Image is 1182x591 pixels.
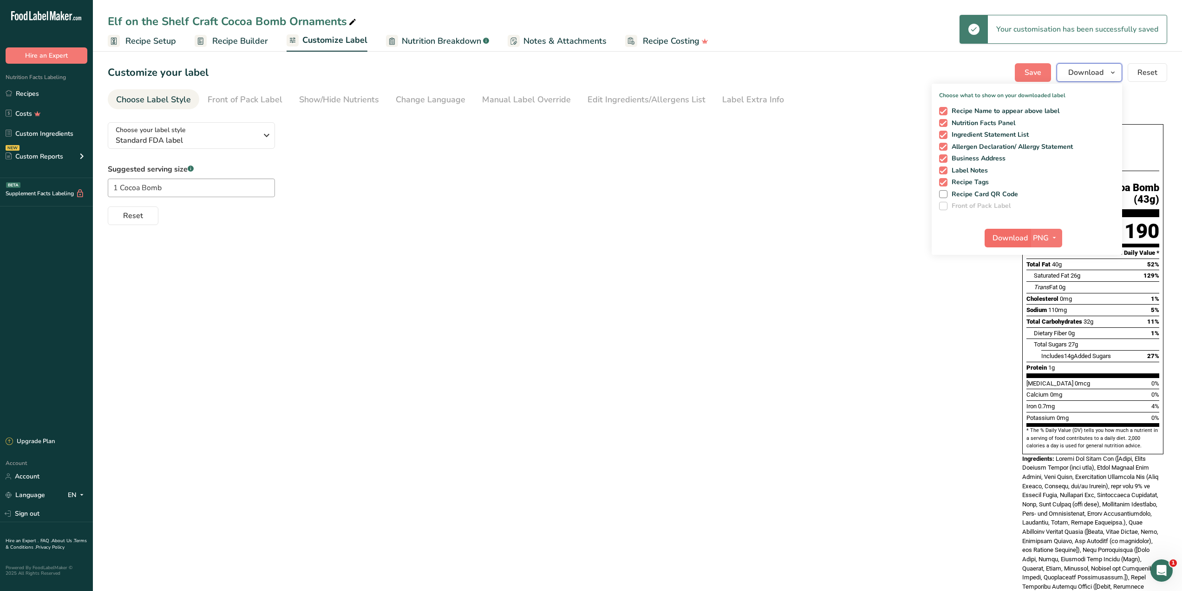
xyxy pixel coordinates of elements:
[588,93,705,106] div: Edit Ingredients/Allergens List
[116,93,191,106] div: Choose Label Style
[6,47,87,64] button: Hire an Expert
[1151,414,1159,421] span: 0%
[116,125,186,135] span: Choose your label style
[1022,455,1054,462] span: Ingredients:
[1060,295,1072,302] span: 0mg
[1075,380,1090,387] span: 0mcg
[68,490,87,501] div: EN
[1068,330,1075,337] span: 0g
[396,93,465,106] div: Change Language
[993,232,1028,244] span: Download
[1026,427,1159,450] section: * The % Daily Value (DV) tells you how much a nutrient in a serving of food contributes to a dail...
[108,206,158,225] button: Reset
[1057,63,1122,82] button: Download
[947,178,989,186] span: Recipe Tags
[116,135,257,146] span: Standard FDA label
[6,152,63,161] div: Custom Reports
[6,538,39,544] a: Hire an Expert .
[108,31,176,52] a: Recipe Setup
[722,93,784,106] div: Label Extra Info
[1143,272,1159,279] span: 129%
[1151,295,1159,302] span: 1%
[1034,330,1067,337] span: Dietary Fiber
[108,164,275,175] label: Suggested serving size
[1041,352,1111,359] span: Includes Added Sugars
[1026,391,1049,398] span: Calcium
[1015,63,1051,82] button: Save
[6,565,87,576] div: Powered By FoodLabelMaker © 2025 All Rights Reserved
[108,65,209,80] h1: Customize your label
[1151,391,1159,398] span: 0%
[1124,219,1159,244] div: 190
[1128,63,1167,82] button: Reset
[1034,284,1049,291] i: Trans
[1034,341,1067,348] span: Total Sugars
[1026,306,1047,313] span: Sodium
[625,31,708,52] a: Recipe Costing
[947,131,1029,139] span: Ingredient Statement List
[1026,380,1073,387] span: [MEDICAL_DATA]
[208,93,282,106] div: Front of Pack Label
[1026,318,1082,325] span: Total Carbohydrates
[108,122,275,149] button: Choose your label style Standard FDA label
[985,229,1030,247] button: Download
[1059,284,1065,291] span: 0g
[947,154,1006,163] span: Business Address
[1064,352,1074,359] span: 14g
[1050,391,1062,398] span: 0mg
[302,34,367,46] span: Customize Label
[947,202,1011,210] span: Front of Pack Label
[1026,364,1047,371] span: Protein
[108,13,358,30] div: Elf on the Shelf Craft Cocoa Bomb Ornaments
[1026,261,1051,268] span: Total Fat
[1084,318,1093,325] span: 32g
[988,15,1167,43] div: Your customisation has been successfully saved
[1052,261,1062,268] span: 40g
[1151,330,1159,337] span: 1%
[6,437,55,446] div: Upgrade Plan
[508,31,607,52] a: Notes & Attachments
[947,166,988,175] span: Label Notes
[386,31,489,52] a: Nutrition Breakdown
[643,35,699,47] span: Recipe Costing
[6,538,87,551] a: Terms & Conditions .
[1025,67,1041,78] span: Save
[1147,261,1159,268] span: 52%
[482,93,571,106] div: Manual Label Override
[1169,559,1177,567] span: 1
[947,119,1016,127] span: Nutrition Facts Panel
[947,190,1019,199] span: Recipe Card QR Code
[1147,352,1159,359] span: 27%
[1038,403,1055,410] span: 0.7mg
[1026,414,1055,421] span: Potassium
[1071,272,1080,279] span: 26g
[212,35,268,47] span: Recipe Builder
[1147,318,1159,325] span: 11%
[1151,403,1159,410] span: 4%
[1137,67,1157,78] span: Reset
[6,145,20,151] div: NEW
[1151,380,1159,387] span: 0%
[1033,232,1049,244] span: PNG
[1026,295,1058,302] span: Cholesterol
[1150,559,1173,582] iframe: Intercom live chat
[932,84,1122,100] p: Choose what to show on your downloaded label
[947,107,1060,115] span: Recipe Name to appear above label
[1034,272,1069,279] span: Saturated Fat
[523,35,607,47] span: Notes & Attachments
[1057,414,1069,421] span: 0mg
[6,487,45,503] a: Language
[40,538,52,544] a: FAQ .
[1068,67,1104,78] span: Download
[1151,306,1159,313] span: 5%
[947,143,1073,151] span: Allergen Declaration/ Allergy Statement
[1048,306,1067,313] span: 110mg
[1048,364,1055,371] span: 1g
[1030,229,1062,247] button: PNG
[52,538,74,544] a: About Us .
[402,35,481,47] span: Nutrition Breakdown
[1026,403,1037,410] span: Iron
[287,30,367,52] a: Customize Label
[125,35,176,47] span: Recipe Setup
[1034,284,1058,291] span: Fat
